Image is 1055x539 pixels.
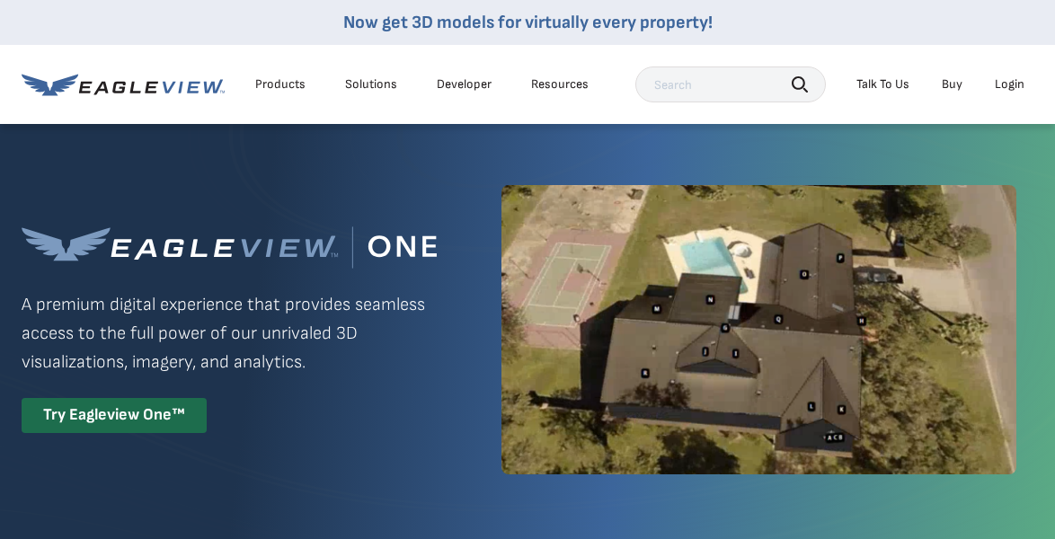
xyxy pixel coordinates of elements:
[531,76,589,93] div: Resources
[635,66,826,102] input: Search
[255,76,306,93] div: Products
[22,290,437,376] p: A premium digital experience that provides seamless access to the full power of our unrivaled 3D ...
[22,226,437,269] img: Eagleview One™
[942,76,962,93] a: Buy
[437,76,492,93] a: Developer
[343,12,713,33] a: Now get 3D models for virtually every property!
[345,76,397,93] div: Solutions
[856,76,909,93] div: Talk To Us
[22,398,207,433] div: Try Eagleview One™
[995,76,1024,93] div: Login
